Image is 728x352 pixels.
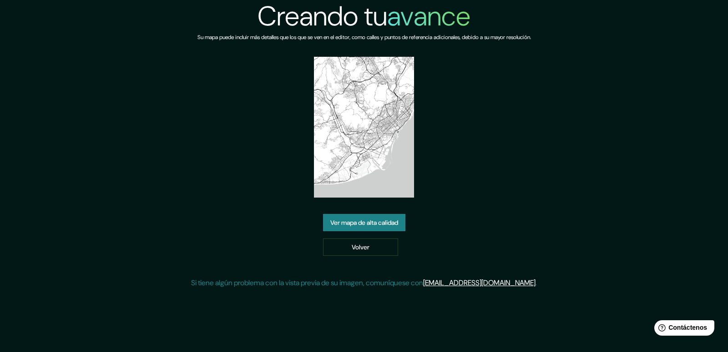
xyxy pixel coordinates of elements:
[314,57,414,198] img: vista previa del mapa creado
[323,214,405,231] a: Ver mapa de alta calidad
[191,278,423,288] font: Si tiene algún problema con la vista previa de su imagen, comuníquese con
[423,278,536,288] a: [EMAIL_ADDRESS][DOMAIN_NAME]
[330,218,398,227] font: Ver mapa de alta calidad
[536,278,537,288] font: .
[197,34,531,41] font: Su mapa puede incluir más detalles que los que se ven en el editor, como calles y puntos de refer...
[352,243,369,251] font: Volver
[647,317,718,342] iframe: Lanzador de widgets de ayuda
[323,238,398,256] a: Volver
